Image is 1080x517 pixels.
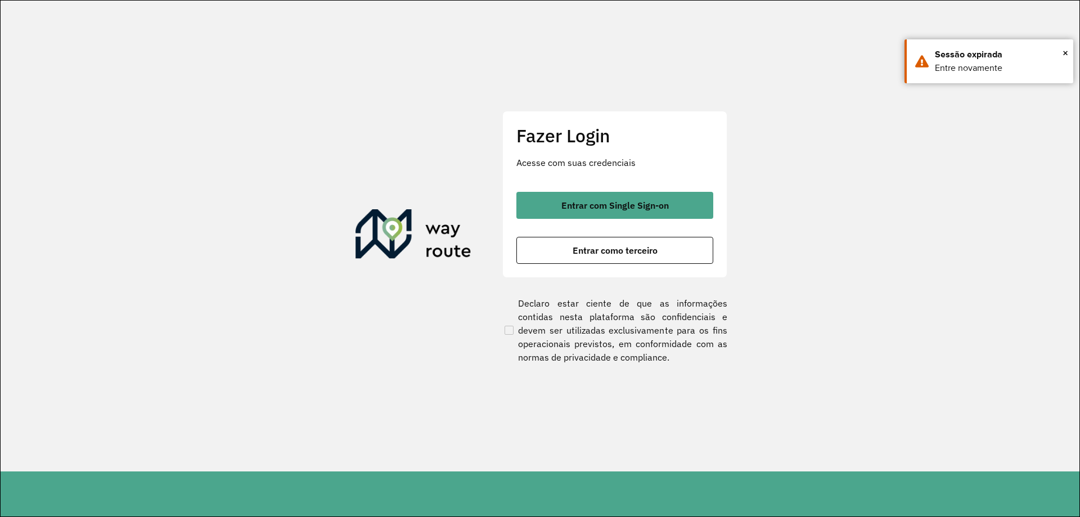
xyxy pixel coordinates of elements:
button: button [516,237,713,264]
h2: Fazer Login [516,125,713,146]
button: button [516,192,713,219]
label: Declaro estar ciente de que as informações contidas nesta plataforma são confidenciais e devem se... [502,296,727,364]
p: Acesse com suas credenciais [516,156,713,169]
span: × [1063,44,1068,61]
span: Entrar como terceiro [573,246,658,255]
div: Entre novamente [935,61,1065,75]
button: Close [1063,44,1068,61]
div: Sessão expirada [935,48,1065,61]
span: Entrar com Single Sign-on [561,201,669,210]
img: Roteirizador AmbevTech [355,209,471,263]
